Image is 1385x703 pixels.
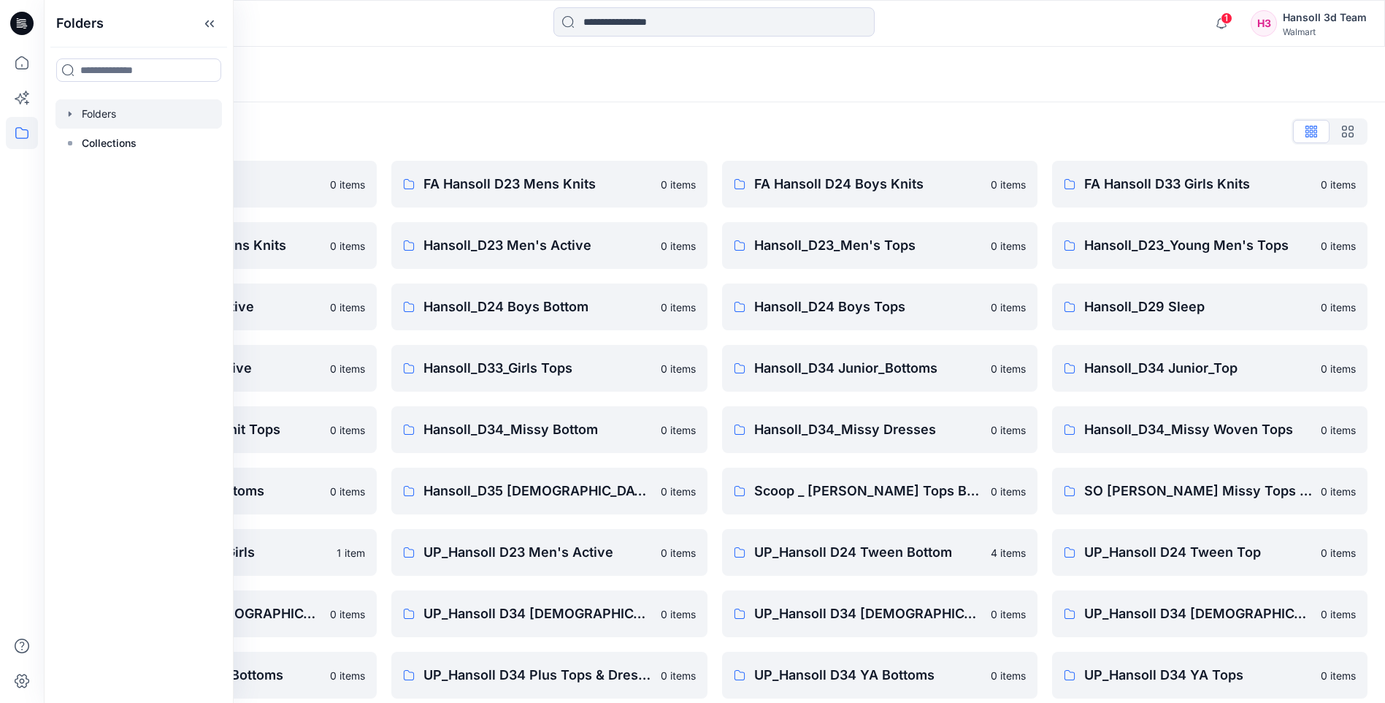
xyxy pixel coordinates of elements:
[754,174,982,194] p: FA Hansoll D24 Boys Knits
[991,545,1026,560] p: 4 items
[722,652,1037,699] a: UP_Hansoll D34 YA Bottoms0 items
[1321,422,1356,438] p: 0 items
[423,174,651,194] p: FA Hansoll D23 Mens Knits
[991,238,1026,254] p: 0 items
[330,607,365,622] p: 0 items
[991,361,1026,376] p: 0 items
[391,468,707,514] a: Hansoll_D35 [DEMOGRAPHIC_DATA] Plus Top & Dresses0 items
[754,235,982,256] p: Hansoll_D23_Men's Tops
[1321,545,1356,560] p: 0 items
[722,406,1037,453] a: Hansoll_D34_Missy Dresses0 items
[1283,26,1367,37] div: Walmart
[1052,652,1367,699] a: UP_Hansoll D34 YA Tops0 items
[722,222,1037,269] a: Hansoll_D23_Men's Tops0 items
[1052,161,1367,208] a: FA Hansoll D33 Girls Knits0 items
[423,481,651,501] p: Hansoll_D35 [DEMOGRAPHIC_DATA] Plus Top & Dresses
[330,238,365,254] p: 0 items
[661,361,696,376] p: 0 items
[661,607,696,622] p: 0 items
[754,358,982,379] p: Hansoll_D34 Junior_Bottoms
[991,177,1026,192] p: 0 items
[423,665,651,685] p: UP_Hansoll D34 Plus Tops & Dresses
[661,238,696,254] p: 0 items
[423,419,651,440] p: Hansoll_D34_Missy Bottom
[991,607,1026,622] p: 0 items
[661,300,696,315] p: 0 items
[991,484,1026,499] p: 0 items
[423,358,651,379] p: Hansoll_D33_Girls Tops
[661,484,696,499] p: 0 items
[1084,665,1312,685] p: UP_Hansoll D34 YA Tops
[722,161,1037,208] a: FA Hansoll D24 Boys Knits0 items
[1052,284,1367,330] a: Hansoll_D29 Sleep0 items
[82,134,137,152] p: Collections
[661,668,696,683] p: 0 items
[423,235,651,256] p: Hansoll_D23 Men's Active
[661,422,696,438] p: 0 items
[991,668,1026,683] p: 0 items
[1084,604,1312,624] p: UP_Hansoll D34 [DEMOGRAPHIC_DATA] Knit Tops
[330,361,365,376] p: 0 items
[754,542,982,563] p: UP_Hansoll D24 Tween Bottom
[1321,300,1356,315] p: 0 items
[661,177,696,192] p: 0 items
[391,406,707,453] a: Hansoll_D34_Missy Bottom0 items
[722,284,1037,330] a: Hansoll_D24 Boys Tops0 items
[1321,484,1356,499] p: 0 items
[754,297,982,317] p: Hansoll_D24 Boys Tops
[1321,607,1356,622] p: 0 items
[1052,222,1367,269] a: Hansoll_D23_Young Men's Tops0 items
[1321,177,1356,192] p: 0 items
[1221,12,1232,24] span: 1
[722,468,1037,514] a: Scoop _ [PERSON_NAME] Tops Bottoms Dresses0 items
[1283,9,1367,26] div: Hansoll 3d Team
[1084,481,1312,501] p: SO [PERSON_NAME] Missy Tops Bottoms Dresses
[1052,529,1367,576] a: UP_Hansoll D24 Tween Top0 items
[337,545,365,560] p: 1 item
[1052,406,1367,453] a: Hansoll_D34_Missy Woven Tops0 items
[330,668,365,683] p: 0 items
[722,590,1037,637] a: UP_Hansoll D34 [DEMOGRAPHIC_DATA] Dresses0 items
[722,345,1037,392] a: Hansoll_D34 Junior_Bottoms0 items
[722,529,1037,576] a: UP_Hansoll D24 Tween Bottom4 items
[1084,235,1312,256] p: Hansoll_D23_Young Men's Tops
[1084,542,1312,563] p: UP_Hansoll D24 Tween Top
[1052,345,1367,392] a: Hansoll_D34 Junior_Top0 items
[391,652,707,699] a: UP_Hansoll D34 Plus Tops & Dresses0 items
[330,422,365,438] p: 0 items
[754,604,982,624] p: UP_Hansoll D34 [DEMOGRAPHIC_DATA] Dresses
[1321,668,1356,683] p: 0 items
[423,542,651,563] p: UP_Hansoll D23 Men's Active
[391,284,707,330] a: Hansoll_D24 Boys Bottom0 items
[391,529,707,576] a: UP_Hansoll D23 Men's Active0 items
[391,590,707,637] a: UP_Hansoll D34 [DEMOGRAPHIC_DATA] Bottoms0 items
[1084,174,1312,194] p: FA Hansoll D33 Girls Knits
[1084,297,1312,317] p: Hansoll_D29 Sleep
[754,665,982,685] p: UP_Hansoll D34 YA Bottoms
[391,222,707,269] a: Hansoll_D23 Men's Active0 items
[1084,358,1312,379] p: Hansoll_D34 Junior_Top
[1321,238,1356,254] p: 0 items
[991,300,1026,315] p: 0 items
[754,419,982,440] p: Hansoll_D34_Missy Dresses
[1251,10,1277,37] div: H3
[1052,590,1367,637] a: UP_Hansoll D34 [DEMOGRAPHIC_DATA] Knit Tops0 items
[754,481,982,501] p: Scoop _ [PERSON_NAME] Tops Bottoms Dresses
[1052,468,1367,514] a: SO [PERSON_NAME] Missy Tops Bottoms Dresses0 items
[330,300,365,315] p: 0 items
[1321,361,1356,376] p: 0 items
[1084,419,1312,440] p: Hansoll_D34_Missy Woven Tops
[330,177,365,192] p: 0 items
[330,484,365,499] p: 0 items
[391,161,707,208] a: FA Hansoll D23 Mens Knits0 items
[991,422,1026,438] p: 0 items
[423,604,651,624] p: UP_Hansoll D34 [DEMOGRAPHIC_DATA] Bottoms
[423,297,651,317] p: Hansoll_D24 Boys Bottom
[661,545,696,560] p: 0 items
[391,345,707,392] a: Hansoll_D33_Girls Tops0 items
